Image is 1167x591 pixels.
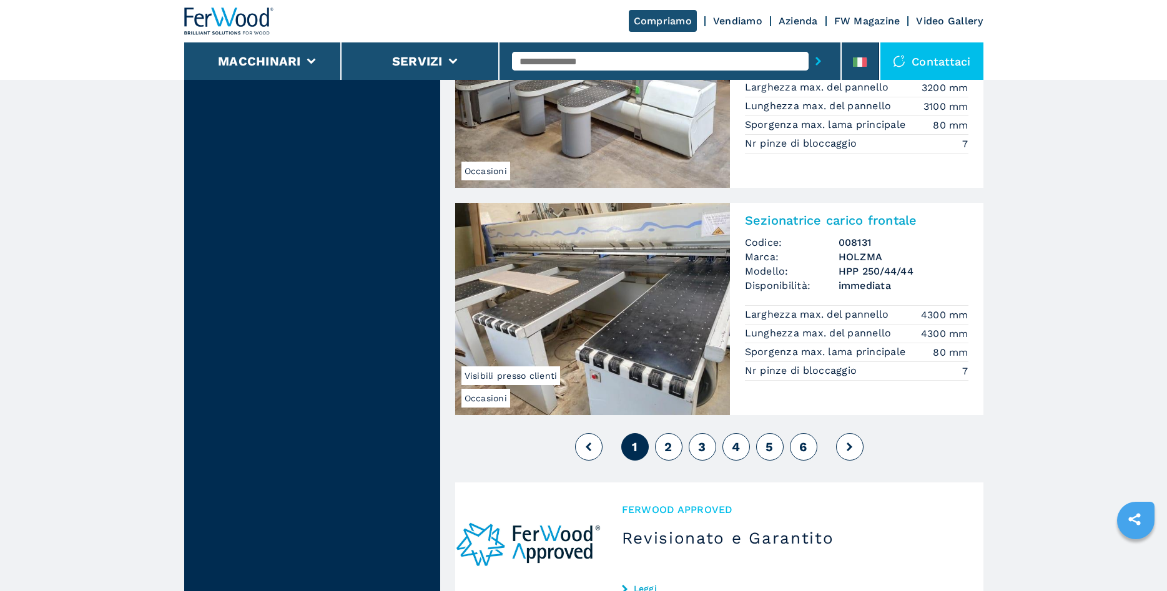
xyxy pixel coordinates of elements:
[689,433,716,461] button: 3
[461,162,510,180] span: Occasioni
[621,433,649,461] button: 1
[722,433,750,461] button: 4
[745,99,895,113] p: Lunghezza max. del pannello
[893,55,905,67] img: Contattaci
[184,7,274,35] img: Ferwood
[880,42,983,80] div: Contattaci
[923,99,968,114] em: 3100 mm
[916,15,983,27] a: Video Gallery
[766,439,773,454] span: 5
[698,439,706,454] span: 3
[392,54,443,69] button: Servizi
[962,137,968,151] em: 7
[745,235,839,250] span: Codice:
[922,81,968,95] em: 3200 mm
[664,439,672,454] span: 2
[745,264,839,278] span: Modello:
[933,345,968,359] em: 80 mm
[745,81,892,94] p: Larghezza max. del pannello
[962,364,968,378] em: 7
[756,433,784,461] button: 5
[839,278,968,293] span: immediata
[779,15,818,27] a: Azienda
[933,118,968,132] em: 80 mm
[921,308,968,322] em: 4300 mm
[921,326,968,341] em: 4300 mm
[732,439,740,454] span: 4
[745,278,839,293] span: Disponibilità:
[455,203,983,415] a: Sezionatrice carico frontale HOLZMA HPP 250/44/44OccasioniVisibili presso clientiSezionatrice car...
[745,364,860,378] p: Nr pinze di bloccaggio
[455,203,730,415] img: Sezionatrice carico frontale HOLZMA HPP 250/44/44
[745,308,892,321] p: Larghezza max. del pannello
[629,10,697,32] a: Compriamo
[1119,504,1150,535] a: sharethis
[622,528,963,548] h3: Revisionato e Garantito
[839,264,968,278] h3: HPP 250/44/44
[839,250,968,264] h3: HOLZMA
[461,389,510,408] span: Occasioni
[218,54,301,69] button: Macchinari
[745,345,909,359] p: Sporgenza max. lama principale
[834,15,900,27] a: FW Magazine
[745,250,839,264] span: Marca:
[745,213,968,228] h2: Sezionatrice carico frontale
[745,118,909,132] p: Sporgenza max. lama principale
[622,502,963,517] span: Ferwood Approved
[809,47,828,76] button: submit-button
[1114,535,1158,582] iframe: Chat
[655,433,682,461] button: 2
[745,326,895,340] p: Lunghezza max. del pannello
[799,439,807,454] span: 6
[839,235,968,250] h3: 008131
[745,137,860,150] p: Nr pinze di bloccaggio
[713,15,762,27] a: Vendiamo
[632,439,638,454] span: 1
[790,433,817,461] button: 6
[461,366,561,385] span: Visibili presso clienti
